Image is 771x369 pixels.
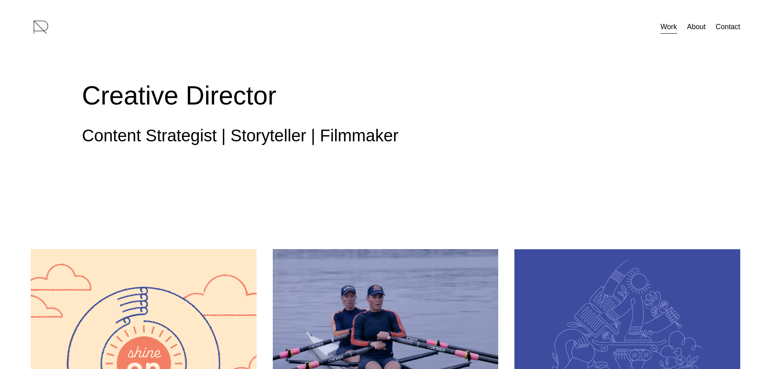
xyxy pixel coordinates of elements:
[82,81,276,110] span: Creative Director
[716,20,740,34] a: Contact
[31,17,51,37] img: Rachelle Cummings
[82,126,399,145] span: Content Strategist | Storyteller | Filmmaker
[661,20,677,34] a: Work
[687,20,705,34] a: About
